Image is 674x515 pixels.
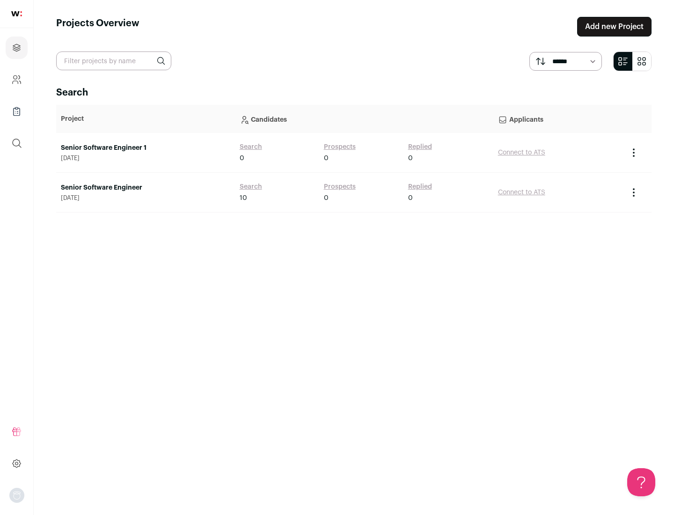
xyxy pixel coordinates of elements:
a: Senior Software Engineer [61,183,230,192]
img: wellfound-shorthand-0d5821cbd27db2630d0214b213865d53afaa358527fdda9d0ea32b1df1b89c2c.svg [11,11,22,16]
span: 0 [408,193,413,203]
span: 0 [240,154,244,163]
a: Add new Project [577,17,652,37]
span: 0 [408,154,413,163]
a: Replied [408,182,432,191]
a: Connect to ATS [498,189,545,196]
button: Open dropdown [9,488,24,503]
img: nopic.png [9,488,24,503]
span: 10 [240,193,247,203]
p: Project [61,114,230,124]
p: Candidates [240,110,489,128]
p: Applicants [498,110,619,128]
a: Connect to ATS [498,149,545,156]
a: Replied [408,142,432,152]
h2: Search [56,86,652,99]
a: Company Lists [6,100,28,123]
a: Senior Software Engineer 1 [61,143,230,153]
a: Search [240,142,262,152]
button: Project Actions [628,147,639,158]
a: Projects [6,37,28,59]
span: 0 [324,193,329,203]
a: Prospects [324,142,356,152]
input: Filter projects by name [56,51,171,70]
span: 0 [324,154,329,163]
h1: Projects Overview [56,17,139,37]
a: Search [240,182,262,191]
a: Prospects [324,182,356,191]
span: [DATE] [61,154,230,162]
iframe: Help Scout Beacon - Open [627,468,655,496]
span: [DATE] [61,194,230,202]
button: Project Actions [628,187,639,198]
a: Company and ATS Settings [6,68,28,91]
